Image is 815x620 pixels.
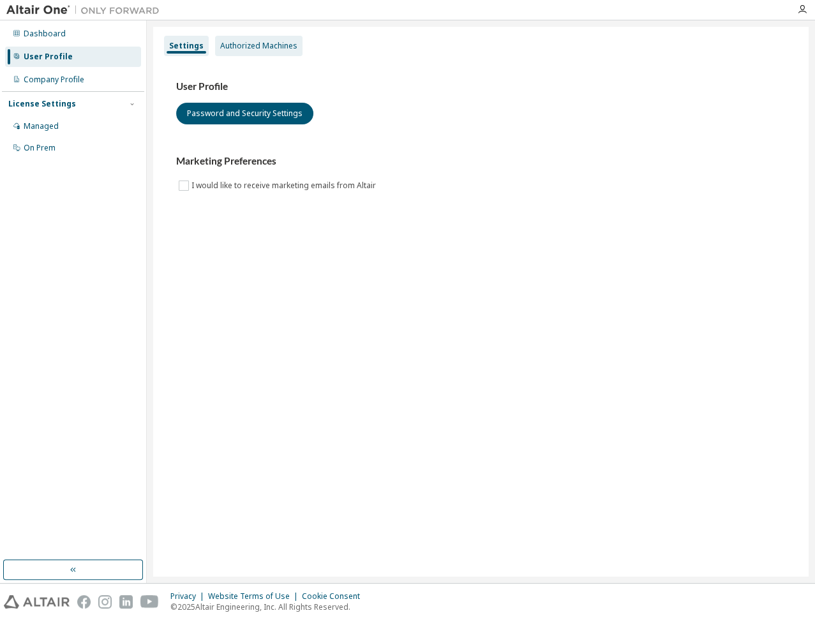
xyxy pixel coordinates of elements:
[170,591,208,602] div: Privacy
[208,591,302,602] div: Website Terms of Use
[77,595,91,609] img: facebook.svg
[24,143,56,153] div: On Prem
[302,591,368,602] div: Cookie Consent
[24,121,59,131] div: Managed
[176,155,786,168] h3: Marketing Preferences
[8,99,76,109] div: License Settings
[169,41,204,51] div: Settings
[6,4,166,17] img: Altair One
[4,595,70,609] img: altair_logo.svg
[98,595,112,609] img: instagram.svg
[119,595,133,609] img: linkedin.svg
[220,41,297,51] div: Authorized Machines
[24,29,66,39] div: Dashboard
[176,80,786,93] h3: User Profile
[24,75,84,85] div: Company Profile
[24,52,73,62] div: User Profile
[176,103,313,124] button: Password and Security Settings
[191,178,378,193] label: I would like to receive marketing emails from Altair
[140,595,159,609] img: youtube.svg
[170,602,368,612] p: © 2025 Altair Engineering, Inc. All Rights Reserved.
